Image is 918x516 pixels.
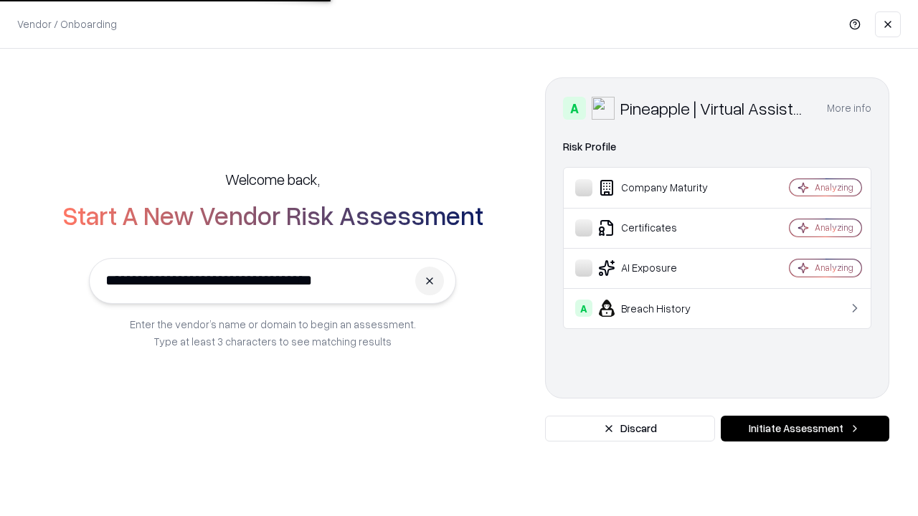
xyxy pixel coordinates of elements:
[815,262,853,274] div: Analyzing
[575,179,747,196] div: Company Maturity
[62,201,483,229] h2: Start A New Vendor Risk Assessment
[815,221,853,234] div: Analyzing
[815,181,853,193] div: Analyzing
[721,416,889,441] button: Initiate Assessment
[827,95,871,121] button: More info
[225,169,320,189] h5: Welcome back,
[575,219,747,236] div: Certificates
[620,97,810,120] div: Pineapple | Virtual Assistant Agency
[545,416,715,441] button: Discard
[130,315,416,350] p: Enter the vendor’s name or domain to begin an assessment. Type at least 3 characters to see match...
[575,300,592,317] div: A
[592,97,615,120] img: Pineapple | Virtual Assistant Agency
[563,138,871,156] div: Risk Profile
[575,259,747,277] div: AI Exposure
[17,16,117,32] p: Vendor / Onboarding
[563,97,586,120] div: A
[575,300,747,317] div: Breach History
